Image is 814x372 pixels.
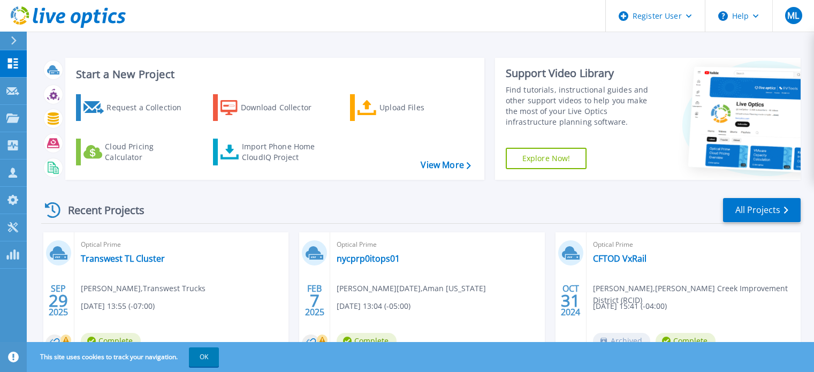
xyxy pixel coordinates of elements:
span: ML [787,11,799,20]
span: [DATE] 13:55 (-07:00) [81,300,155,312]
span: Optical Prime [593,239,794,250]
span: Optical Prime [81,239,282,250]
div: Support Video Library [506,66,659,80]
a: Explore Now! [506,148,587,169]
div: Download Collector [241,97,326,118]
div: Cloud Pricing Calculator [105,141,191,163]
a: Download Collector [213,94,332,121]
div: SEP 2025 [48,281,69,320]
span: Complete [81,333,141,349]
div: Recent Projects [41,197,159,223]
span: 29 [49,296,68,305]
span: 31 [561,296,580,305]
a: Request a Collection [76,94,195,121]
div: FEB 2025 [305,281,325,320]
span: [PERSON_NAME] , [PERSON_NAME] Creek Improvement District (RCID) [593,283,801,306]
span: [PERSON_NAME][DATE] , Aman [US_STATE] [337,283,486,294]
div: Import Phone Home CloudIQ Project [242,141,325,163]
span: Complete [337,333,397,349]
a: View More [421,160,470,170]
div: Find tutorials, instructional guides and other support videos to help you make the most of your L... [506,85,659,127]
span: This site uses cookies to track your navigation. [29,347,219,367]
span: Optical Prime [337,239,538,250]
a: Cloud Pricing Calculator [76,139,195,165]
a: Transwest TL Cluster [81,253,165,264]
span: Complete [656,333,716,349]
span: Archived [593,333,650,349]
h3: Start a New Project [76,69,470,80]
a: All Projects [723,198,801,222]
div: OCT 2024 [560,281,581,320]
a: CFTOD VxRail [593,253,646,264]
span: [PERSON_NAME] , Transwest Trucks [81,283,206,294]
span: [DATE] 13:04 (-05:00) [337,300,410,312]
a: nycprp0itops01 [337,253,400,264]
a: Upload Files [350,94,469,121]
button: OK [189,347,219,367]
span: [DATE] 15:41 (-04:00) [593,300,667,312]
div: Request a Collection [106,97,192,118]
div: Upload Files [379,97,465,118]
span: 7 [310,296,319,305]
